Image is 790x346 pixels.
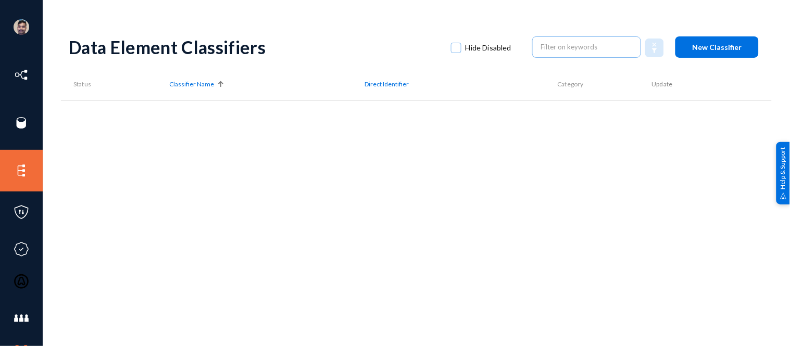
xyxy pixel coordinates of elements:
[466,40,511,56] span: Hide Disabled
[14,204,29,220] img: icon-policies.svg
[365,80,409,89] span: Direct Identifier
[14,241,29,257] img: icon-compliance.svg
[14,274,29,289] img: icon-oauth.svg
[170,80,215,89] span: Classifier Name
[14,19,29,35] img: ACg8ocK1ZkZ6gbMmCU1AeqPIsBvrTWeY1xNXvgxNjkUXxjcqAiPEIvU=s96-c
[365,80,558,89] div: Direct Identifier
[675,36,759,58] button: New Classifier
[776,142,790,204] div: Help & Support
[693,43,742,52] span: New Classifier
[558,80,584,88] span: Category
[69,36,441,58] div: Data Element Classifiers
[14,67,29,83] img: icon-inventory.svg
[541,39,633,55] input: Filter on keywords
[73,80,91,88] span: Status
[14,115,29,131] img: icon-sources.svg
[14,163,29,178] img: icon-elements.svg
[170,80,365,89] div: Classifier Name
[780,193,787,199] img: help_support.svg
[652,68,772,100] th: Update
[14,311,29,326] img: icon-members.svg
